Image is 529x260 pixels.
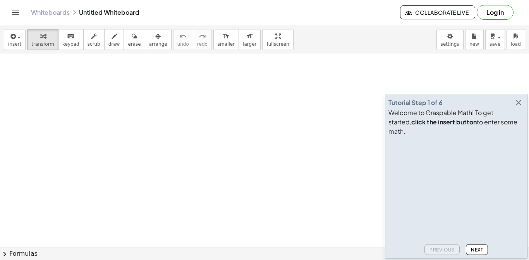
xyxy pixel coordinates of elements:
span: keypad [62,41,79,47]
button: undoundo [173,29,193,50]
a: Whiteboards [31,9,70,16]
div: Tutorial Step 1 of 6 [388,98,443,107]
button: erase [124,29,145,50]
span: erase [128,41,141,47]
button: Collaborate Live [400,5,475,19]
div: Welcome to Graspable Math! To get started, to enter some math. [388,108,524,136]
span: Collaborate Live [407,9,469,16]
button: transform [27,29,58,50]
span: insert [8,41,21,47]
span: arrange [149,41,167,47]
i: undo [179,32,187,41]
i: redo [199,32,206,41]
button: scrub [83,29,105,50]
i: format_size [222,32,230,41]
span: fullscreen [266,41,289,47]
b: click the insert button [411,118,477,126]
span: redo [197,41,208,47]
span: draw [108,41,120,47]
span: undo [177,41,189,47]
span: load [511,41,521,47]
span: Next [471,247,483,253]
button: Next [466,244,488,255]
i: keyboard [67,32,74,41]
span: transform [31,41,54,47]
button: keyboardkeypad [58,29,84,50]
span: scrub [88,41,100,47]
button: load [507,29,525,50]
button: redoredo [193,29,212,50]
span: new [469,41,479,47]
button: Log in [477,5,514,20]
span: larger [243,41,256,47]
span: save [489,41,500,47]
button: format_sizelarger [239,29,261,50]
button: new [465,29,484,50]
button: insert [4,29,26,50]
button: draw [104,29,124,50]
button: arrange [145,29,172,50]
button: settings [436,29,464,50]
button: fullscreen [262,29,293,50]
button: format_sizesmaller [213,29,239,50]
button: Toggle navigation [9,6,22,19]
span: settings [441,41,459,47]
span: smaller [218,41,235,47]
button: save [485,29,505,50]
i: format_size [246,32,253,41]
